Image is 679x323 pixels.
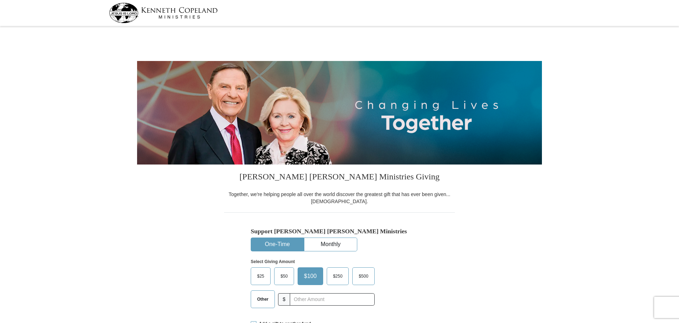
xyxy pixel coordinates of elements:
span: $250 [330,271,346,282]
span: Other [254,294,272,305]
input: Other Amount [290,293,375,306]
button: Monthly [304,238,357,251]
div: Together, we're helping people all over the world discover the greatest gift that has ever been g... [224,191,455,205]
h3: [PERSON_NAME] [PERSON_NAME] Ministries Giving [224,165,455,191]
span: $25 [254,271,268,282]
span: $ [278,293,290,306]
button: One-Time [251,238,304,251]
span: $500 [355,271,372,282]
strong: Select Giving Amount [251,259,295,264]
img: kcm-header-logo.svg [109,3,218,23]
span: $50 [277,271,291,282]
span: $100 [300,271,320,282]
h5: Support [PERSON_NAME] [PERSON_NAME] Ministries [251,228,428,235]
